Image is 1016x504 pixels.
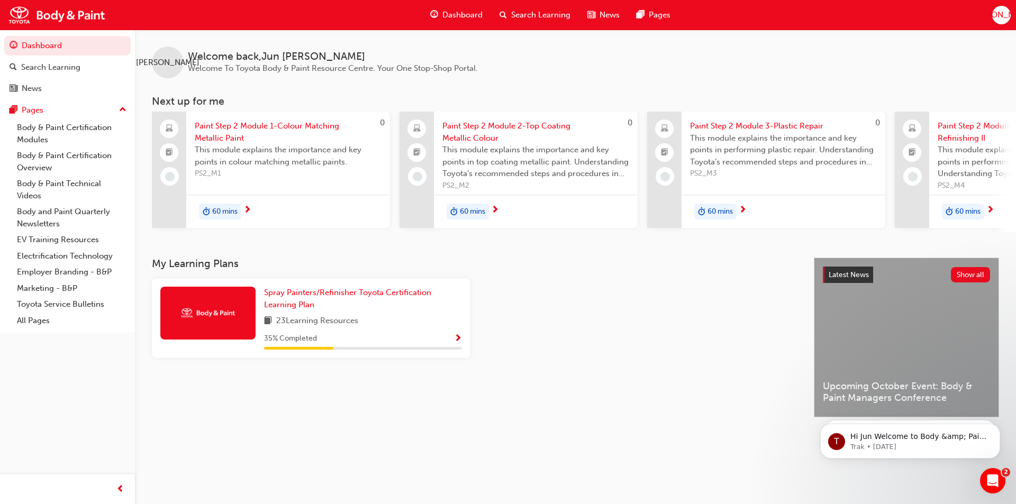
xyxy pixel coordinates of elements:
[13,204,131,232] a: Body and Paint Quarterly Newsletters
[1002,468,1010,476] span: 2
[13,120,131,148] a: Body & Paint Certification Modules
[430,8,438,22] span: guage-icon
[442,144,629,180] span: This module explains the importance and key points in top coating metallic paint. Understanding T...
[264,287,462,310] a: Spray Painters/Refinisher Toyota Certification Learning Plan
[909,146,916,160] span: booktick-icon
[4,100,131,120] button: Pages
[511,9,570,21] span: Search Learning
[628,4,679,26] a: pages-iconPages
[579,4,628,26] a: news-iconNews
[13,264,131,280] a: Employer Branding - B&P
[491,4,579,26] a: search-iconSearch Learning
[909,122,916,136] span: laptop-icon
[413,172,422,181] span: learningRecordVerb_NONE-icon
[4,34,131,100] button: DashboardSearch LearningNews
[13,313,131,329] a: All Pages
[946,205,953,218] span: duration-icon
[660,172,670,181] span: learningRecordVerb_NONE-icon
[188,63,478,73] span: Welcome To Toyota Body & Paint Resource Centre. Your One Stop-Shop Portal.
[413,122,421,136] span: laptop-icon
[243,206,251,215] span: next-icon
[690,168,877,180] span: PS2_M3
[380,118,385,127] span: 0
[400,112,638,228] a: 0Paint Step 2 Module 2-Top Coating Metallic ColourThis module explains the importance and key poi...
[992,6,1011,24] button: [PERSON_NAME]
[179,306,237,319] img: Trak
[13,232,131,248] a: EV Training Resources
[986,206,994,215] span: next-icon
[980,468,1005,493] iframe: Intercom live chat
[135,95,1016,107] h3: Next up for me
[698,205,705,218] span: duration-icon
[690,120,877,132] span: Paint Step 2 Module 3-Plastic Repair
[908,172,918,181] span: learningRecordVerb_NONE-icon
[454,334,462,344] span: Show Progress
[628,118,632,127] span: 0
[195,168,382,180] span: PS2_M1
[10,41,17,51] span: guage-icon
[22,83,42,95] div: News
[212,206,238,218] span: 60 mins
[13,148,131,176] a: Body & Paint Certification Overview
[450,205,458,218] span: duration-icon
[10,106,17,115] span: pages-icon
[276,315,358,328] span: 23 Learning Resources
[165,172,175,181] span: learningRecordVerb_NONE-icon
[136,57,199,69] span: [PERSON_NAME]
[690,132,877,168] span: This module explains the importance and key points in performing plastic repair. Understanding To...
[637,8,645,22] span: pages-icon
[13,296,131,313] a: Toyota Service Bulletins
[166,146,173,160] span: booktick-icon
[10,63,17,72] span: search-icon
[661,146,668,160] span: booktick-icon
[152,112,390,228] a: 0Paint Step 2 Module 1-Colour Matching Metallic PaintThis module explains the importance and key ...
[491,206,499,215] span: next-icon
[22,104,43,116] div: Pages
[119,103,126,117] span: up-icon
[264,333,317,345] span: 35 % Completed
[166,122,173,136] span: laptop-icon
[195,144,382,168] span: This module explains the importance and key points in colour matching metallic paints.
[951,267,991,282] button: Show all
[814,258,999,417] a: Latest NewsShow allUpcoming October Event: Body & Paint Managers Conference
[21,61,80,74] div: Search Learning
[707,206,733,218] span: 60 mins
[413,146,421,160] span: booktick-icon
[116,483,124,496] span: prev-icon
[649,9,670,21] span: Pages
[203,205,210,218] span: duration-icon
[647,112,885,228] a: 0Paint Step 2 Module 3-Plastic RepairThis module explains the importance and key points in perfor...
[4,36,131,56] a: Dashboard
[875,118,880,127] span: 0
[587,8,595,22] span: news-icon
[188,51,478,63] span: Welcome back , Jun [PERSON_NAME]
[454,332,462,345] button: Show Progress
[823,267,990,283] a: Latest NewsShow all
[152,258,797,270] h3: My Learning Plans
[829,270,869,279] span: Latest News
[739,206,747,215] span: next-icon
[264,315,272,328] span: book-icon
[5,3,108,27] img: Trak
[4,58,131,77] a: Search Learning
[195,120,382,144] span: Paint Step 2 Module 1-Colour Matching Metallic Paint
[500,8,507,22] span: search-icon
[264,288,431,309] span: Spray Painters/Refinisher Toyota Certification Learning Plan
[442,180,629,192] span: PS2_M2
[4,79,131,98] a: News
[442,120,629,144] span: Paint Step 2 Module 2-Top Coating Metallic Colour
[422,4,491,26] a: guage-iconDashboard
[13,280,131,297] a: Marketing - B&P
[661,122,668,136] span: laptop-icon
[13,248,131,264] a: Electrification Technology
[13,176,131,204] a: Body & Paint Technical Videos
[823,380,990,404] span: Upcoming October Event: Body & Paint Managers Conference
[600,9,620,21] span: News
[955,206,981,218] span: 60 mins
